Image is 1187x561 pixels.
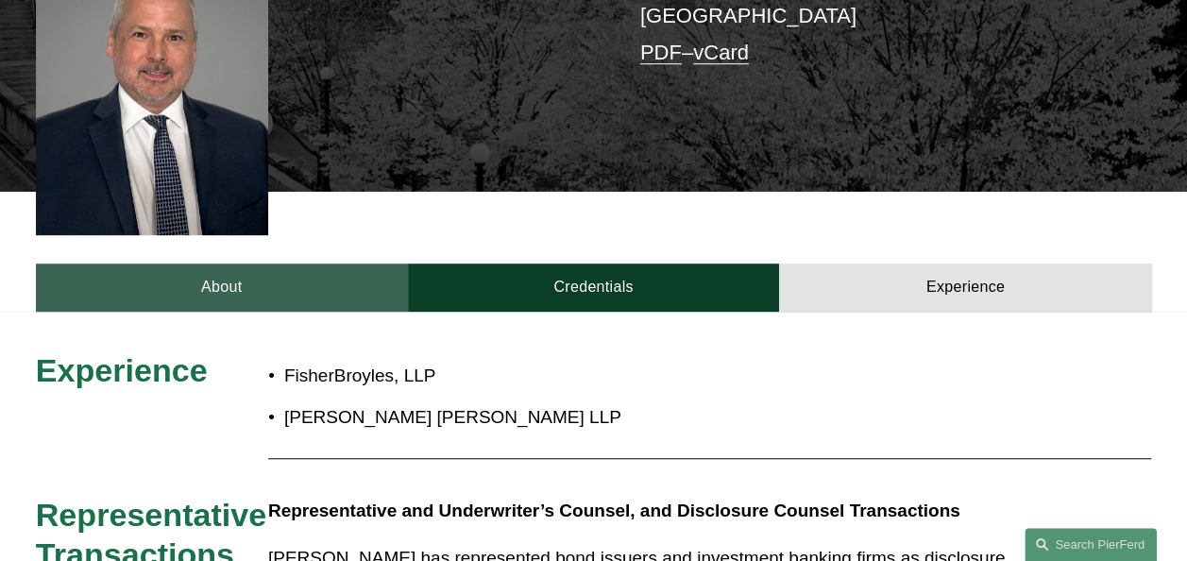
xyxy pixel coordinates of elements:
[268,501,960,520] strong: Representative and Underwriter’s Counsel, and Disclosure Counsel Transactions
[640,41,682,64] a: PDF
[779,263,1151,312] a: Experience
[36,263,408,312] a: About
[284,401,1012,433] p: [PERSON_NAME] [PERSON_NAME] LLP
[693,41,749,64] a: vCard
[1025,528,1157,561] a: Search this site
[284,360,1012,392] p: FisherBroyles, LLP
[408,263,780,312] a: Credentials
[36,352,208,388] span: Experience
